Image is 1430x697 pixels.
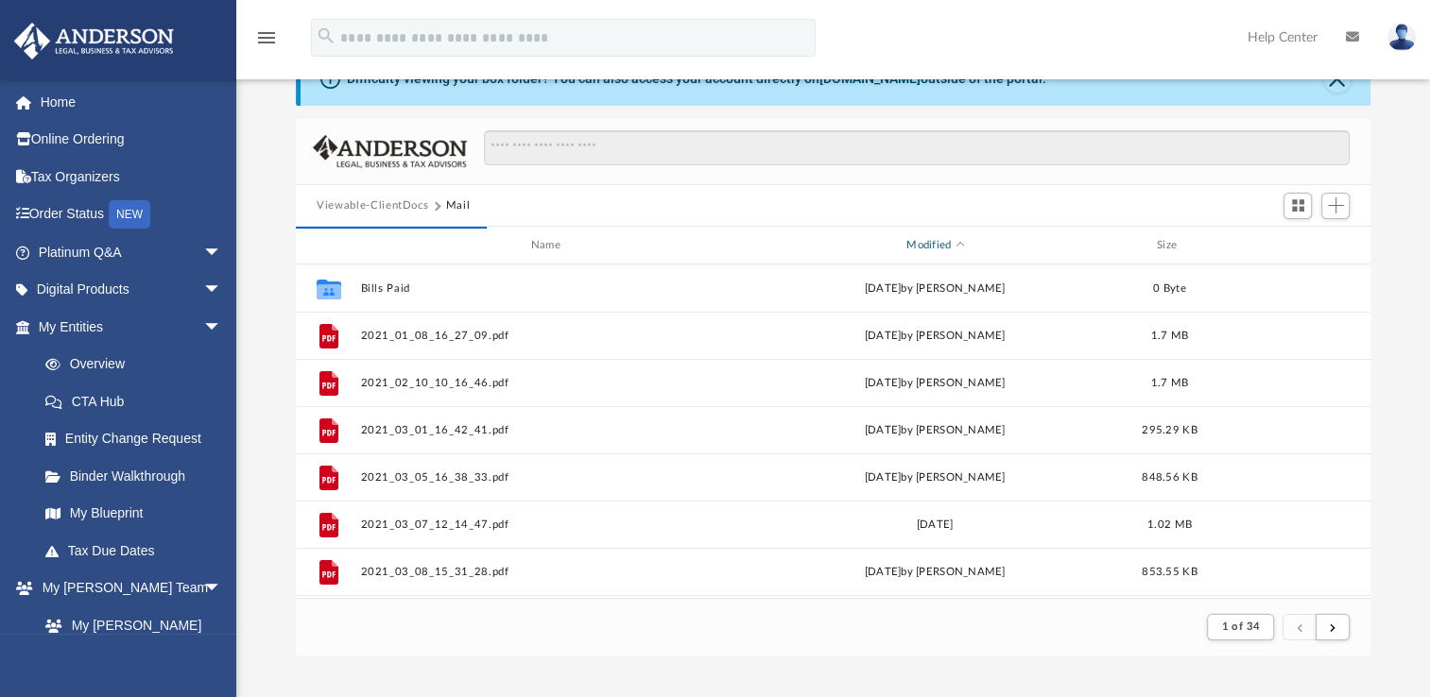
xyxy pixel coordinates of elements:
a: Tax Due Dates [26,532,250,569]
a: Order StatusNEW [13,195,250,234]
div: NEW [109,200,150,229]
a: Platinum Q&Aarrow_drop_down [13,233,250,271]
button: 2021_02_10_10_16_46.pdf [361,377,738,389]
button: 2021_03_08_15_31_28.pdf [361,566,738,578]
a: Binder Walkthrough [26,457,250,495]
a: My [PERSON_NAME] Teamarrow_drop_down [13,569,241,607]
button: 2021_03_07_12_14_47.pdf [361,518,738,531]
img: Anderson Advisors Platinum Portal [9,23,180,59]
a: menu [255,36,278,49]
div: [DATE] by [PERSON_NAME] [747,422,1124,439]
a: My [PERSON_NAME] Team [26,606,232,667]
span: 295.29 KB [1142,425,1197,435]
span: arrow_drop_down [203,308,241,347]
a: Digital Productsarrow_drop_down [13,271,250,309]
span: 853.55 KB [1142,567,1197,577]
div: id [1215,237,1348,254]
button: Bills Paid [361,282,738,295]
span: arrow_drop_down [203,569,241,608]
button: Add [1321,193,1350,219]
div: Size [1132,237,1208,254]
button: Switch to Grid View [1284,193,1312,219]
div: id [304,237,352,254]
a: Entity Change Request [26,420,250,458]
button: Viewable-ClientDocs [317,197,428,214]
div: Modified [746,237,1124,254]
a: Online Ordering [13,121,250,159]
span: 1.7 MB [1151,378,1189,388]
div: [DATE] by [PERSON_NAME] [747,375,1124,392]
button: 2021_03_05_16_38_33.pdf [361,471,738,484]
button: 2021_01_08_16_27_09.pdf [361,330,738,342]
div: Name [360,237,738,254]
input: Search files and folders [484,130,1350,166]
div: [DATE] by [PERSON_NAME] [747,469,1124,486]
a: Tax Organizers [13,158,250,195]
div: [DATE] by [PERSON_NAME] [747,328,1124,345]
a: CTA Hub [26,382,250,420]
div: grid [296,264,1370,598]
span: 0 Byte [1153,283,1186,294]
span: 1.02 MB [1147,519,1192,530]
span: 1.7 MB [1151,331,1189,341]
a: Overview [26,346,250,383]
span: arrow_drop_down [203,271,241,310]
i: menu [255,26,278,49]
i: search [316,25,336,46]
span: 848.56 KB [1142,472,1197,483]
a: My Blueprint [26,495,241,533]
button: 2021_03_01_16_42_41.pdf [361,424,738,436]
span: 1 of 34 [1221,621,1260,632]
button: 1 of 34 [1207,614,1274,640]
a: My Entitiesarrow_drop_down [13,308,250,346]
img: User Pic [1387,24,1416,51]
span: arrow_drop_down [203,233,241,272]
div: [DATE] by [PERSON_NAME] [747,280,1124,297]
div: [DATE] [747,517,1124,534]
div: [DATE] by [PERSON_NAME] [747,564,1124,581]
a: Home [13,83,250,121]
button: Mail [446,197,471,214]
